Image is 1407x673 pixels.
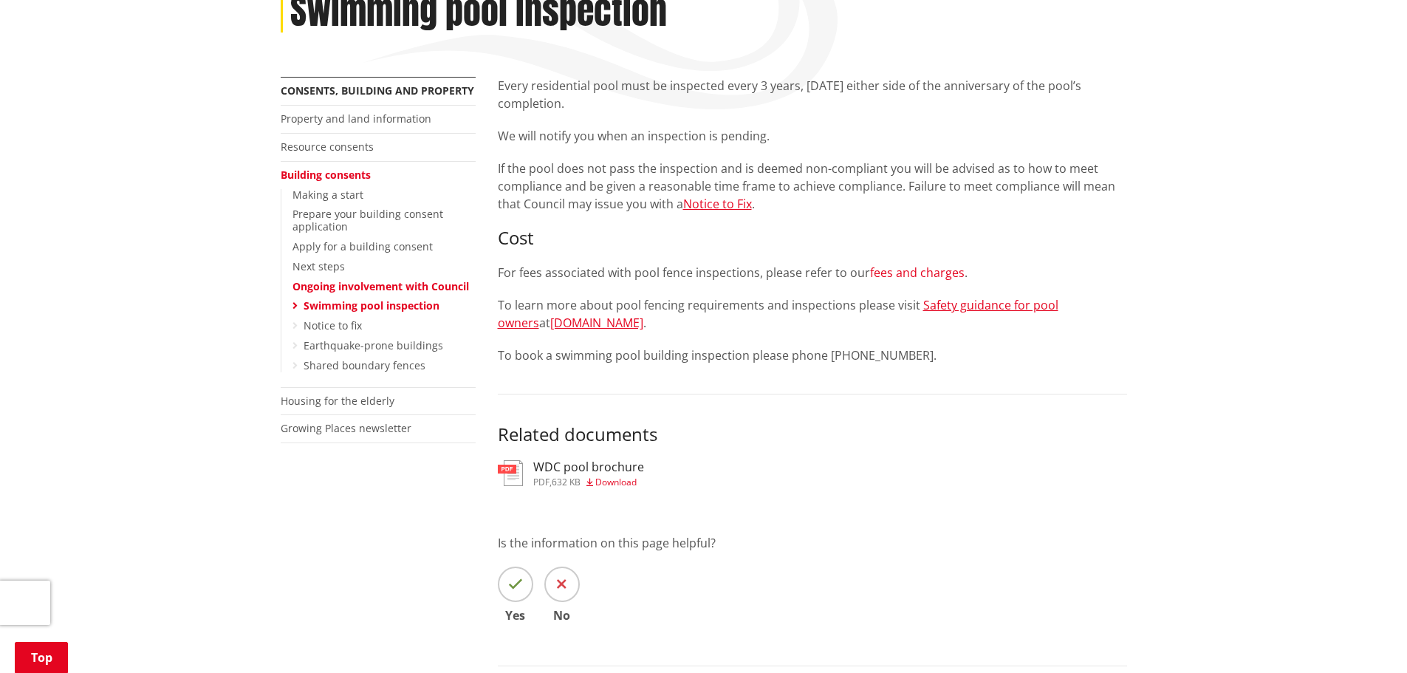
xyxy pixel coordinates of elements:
[498,228,1127,249] h3: Cost
[292,259,345,273] a: Next steps
[292,279,469,293] a: Ongoing involvement with Council
[683,196,752,212] a: Notice to Fix
[498,609,533,621] span: Yes
[533,460,644,474] h3: WDC pool brochure
[544,609,580,621] span: No
[498,534,1127,552] p: Is the information on this page helpful?
[498,297,920,313] span: To learn more about pool fencing requirements and inspections please visit
[595,476,637,488] span: Download
[552,476,581,488] span: 632 KB
[498,160,1127,213] p: If the pool does not pass the inspection and is deemed non-compliant you will be advised as to ho...
[292,239,433,253] a: Apply for a building consent
[281,140,374,154] a: Resource consents
[498,460,644,487] a: WDC pool brochure pdf,632 KB Download
[498,346,1127,364] p: To book a swimming pool building inspection please phone [PHONE_NUMBER].
[498,460,523,486] img: document-pdf.svg
[304,298,439,312] a: Swimming pool inspection
[281,168,371,182] a: Building consents
[304,358,425,372] a: Shared boundary fences
[292,207,443,233] a: Prepare your building consent application
[498,297,1058,331] a: Safety guidance for pool owners
[304,318,362,332] a: Notice to fix
[498,77,1127,112] p: Every residential pool must be inspected every 3 years, [DATE] either side of the anniversary of ...
[281,112,431,126] a: Property and land information
[498,127,1127,145] p: We will notify you when an inspection is pending.
[533,476,550,488] span: pdf
[281,421,411,435] a: Growing Places newsletter
[550,315,643,331] a: [DOMAIN_NAME]
[304,338,443,352] a: Earthquake-prone buildings
[281,83,474,98] a: Consents, building and property
[539,315,646,331] span: at .
[498,424,1127,445] h3: Related documents
[292,188,363,202] a: Making a start
[1339,611,1392,664] iframe: Messenger Launcher
[870,264,965,281] a: fees and charges
[281,394,394,408] a: Housing for the elderly
[533,478,644,487] div: ,
[498,264,1127,281] p: For fees associated with pool fence inspections, please refer to our .
[15,642,68,673] a: Top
